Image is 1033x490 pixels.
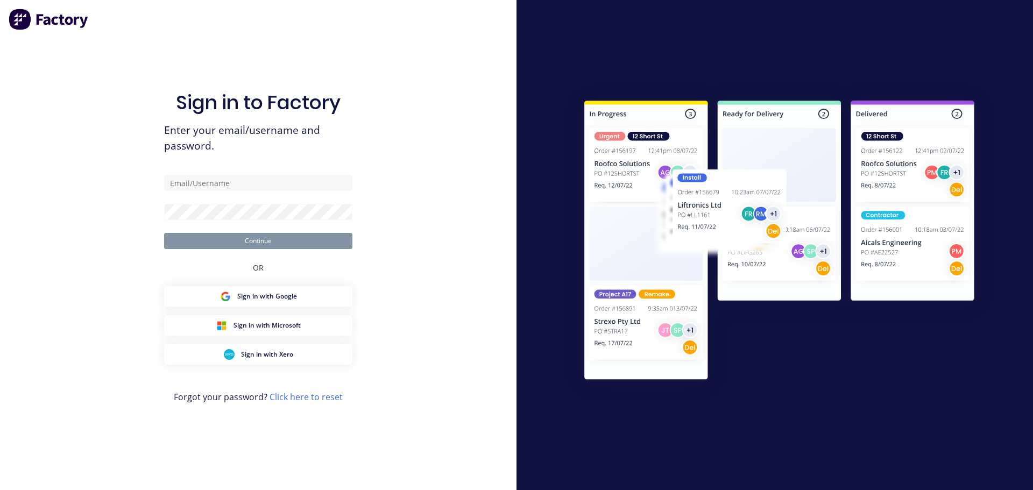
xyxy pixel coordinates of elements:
[164,123,352,154] span: Enter your email/username and password.
[220,291,231,302] img: Google Sign in
[176,91,341,114] h1: Sign in to Factory
[174,390,343,403] span: Forgot your password?
[224,349,235,360] img: Xero Sign in
[270,391,343,403] a: Click here to reset
[9,9,89,30] img: Factory
[241,350,293,359] span: Sign in with Xero
[561,79,998,405] img: Sign in
[164,286,352,307] button: Google Sign inSign in with Google
[164,175,352,191] input: Email/Username
[234,321,301,330] span: Sign in with Microsoft
[216,320,227,331] img: Microsoft Sign in
[164,344,352,365] button: Xero Sign inSign in with Xero
[164,233,352,249] button: Continue
[164,315,352,336] button: Microsoft Sign inSign in with Microsoft
[237,292,297,301] span: Sign in with Google
[253,249,264,286] div: OR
